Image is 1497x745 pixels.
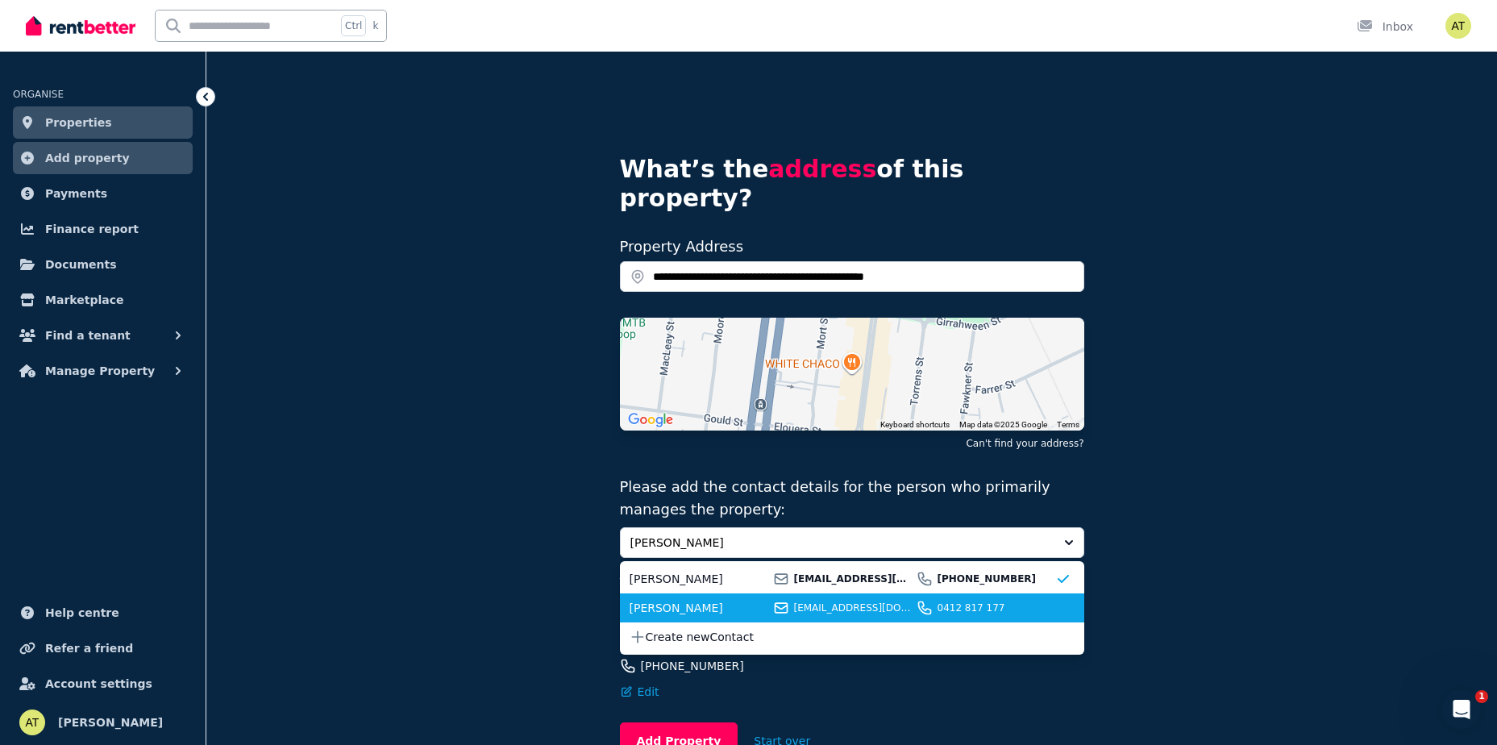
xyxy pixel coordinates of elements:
[13,597,193,629] a: Help centre
[45,674,152,693] span: Account settings
[1057,420,1079,429] a: Terms (opens in new tab)
[938,601,1055,614] span: 0412 817 177
[13,355,193,387] button: Manage Property
[13,632,193,664] a: Refer a friend
[26,14,135,38] img: RentBetter
[45,113,112,132] span: Properties
[45,639,133,658] span: Refer a friend
[341,15,366,36] span: Ctrl
[45,361,155,381] span: Manage Property
[624,410,677,431] a: Open this area in Google Maps (opens a new window)
[794,601,912,614] span: [EMAIL_ADDRESS][DOMAIN_NAME]
[45,290,123,310] span: Marketplace
[13,248,193,281] a: Documents
[13,177,193,210] a: Payments
[13,89,64,100] span: ORGANISE
[620,561,1084,655] ul: [PERSON_NAME]
[45,184,107,203] span: Payments
[1442,690,1481,729] iframe: Intercom live chat
[794,572,912,585] span: [EMAIL_ADDRESS][DOMAIN_NAME]
[13,284,193,316] a: Marketplace
[13,668,193,700] a: Account settings
[959,420,1047,429] span: Map data ©2025 Google
[620,155,1084,213] h4: What’s the of this property?
[638,684,659,700] span: Edit
[880,419,950,431] button: Keyboard shortcuts
[45,255,117,274] span: Documents
[45,603,119,622] span: Help centre
[620,238,744,255] label: Property Address
[45,326,131,345] span: Find a tenant
[966,437,1083,450] button: Can't find your address?
[58,713,163,732] span: [PERSON_NAME]
[620,684,659,700] button: Edit
[13,213,193,245] a: Finance report
[13,106,193,139] a: Properties
[938,572,1055,585] span: [PHONE_NUMBER]
[641,658,744,674] span: [PHONE_NUMBER]
[630,571,768,587] span: [PERSON_NAME]
[13,319,193,352] button: Find a tenant
[45,148,130,168] span: Add property
[1475,690,1488,703] span: 1
[19,710,45,735] img: Arlia Tillock
[630,535,1051,551] span: [PERSON_NAME]
[1357,19,1413,35] div: Inbox
[630,600,768,616] span: [PERSON_NAME]
[1445,13,1471,39] img: Arlia Tillock
[45,219,139,239] span: Finance report
[646,629,1055,645] span: Create new Contact
[768,155,876,183] span: address
[624,410,677,431] img: Google
[372,19,378,32] span: k
[620,476,1084,521] p: Please add the contact details for the person who primarily manages the property:
[620,527,1084,558] button: [PERSON_NAME]
[13,142,193,174] a: Add property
